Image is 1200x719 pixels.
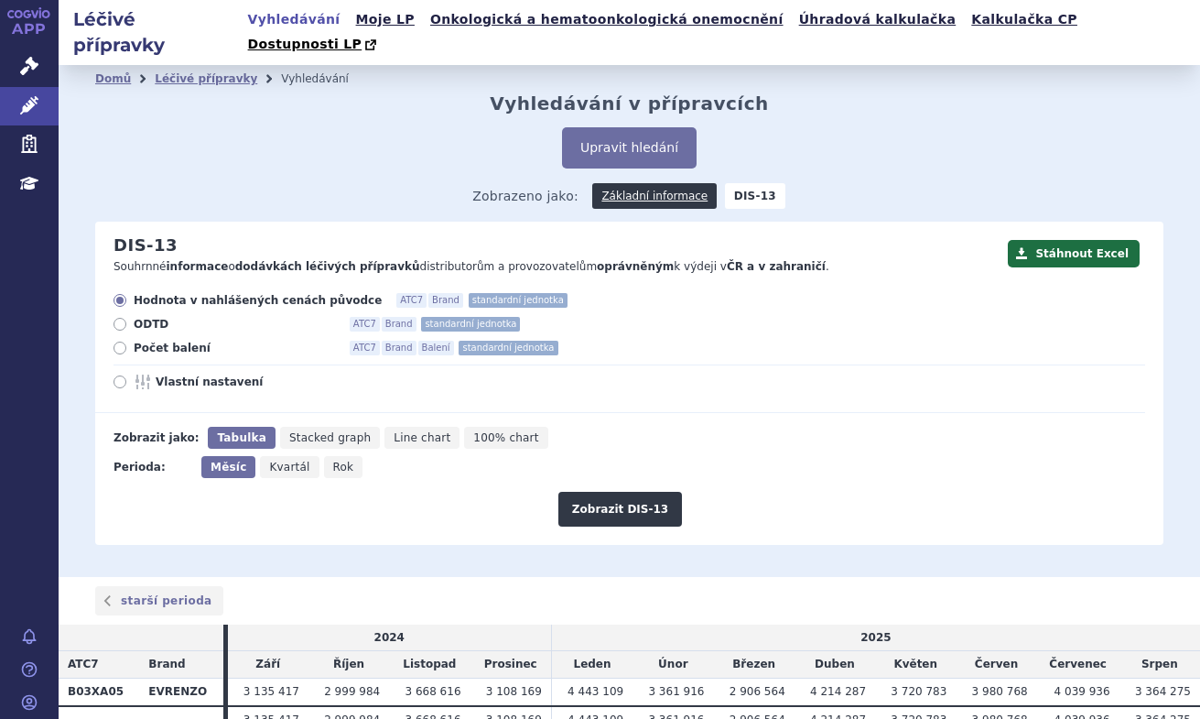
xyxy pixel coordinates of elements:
[972,685,1028,698] span: 3 980 768
[1008,240,1140,267] button: Stáhnout Excel
[428,293,463,308] span: Brand
[167,260,229,273] strong: informace
[389,651,470,679] td: Listopad
[592,183,717,209] a: Základní informace
[875,651,956,679] td: Květen
[228,651,308,679] td: Září
[1037,651,1119,679] td: Červenec
[418,341,454,355] span: Balení
[243,32,386,58] a: Dostupnosti LP
[490,93,769,114] h2: Vyhledávání v přípravcích
[269,461,309,474] span: Kvartál
[486,685,542,698] span: 3 108 169
[95,72,131,85] a: Domů
[558,492,682,527] button: Zobrazit DIS-13
[134,317,335,332] span: ODTD
[217,431,265,444] span: Tabulka
[351,7,420,32] a: Moje LP
[235,260,420,273] strong: dodávkách léčivých přípravků
[382,317,416,332] span: Brand
[473,431,538,444] span: 100% chart
[228,625,552,651] td: 2024
[324,685,380,698] span: 2 999 984
[382,341,416,355] span: Brand
[472,183,578,209] span: Zobrazeno jako:
[134,293,382,308] span: Hodnota v nahlášených cenách původce
[1119,651,1200,679] td: Srpen
[156,375,357,389] span: Vlastní nastavení
[551,651,632,679] td: Leden
[632,651,713,679] td: Únor
[68,658,99,670] span: ATC7
[1054,685,1110,698] span: 4 039 936
[148,658,185,670] span: Brand
[794,7,962,32] a: Úhradová kalkulačka
[891,685,946,698] span: 3 720 783
[1135,685,1191,698] span: 3 364 275
[810,685,866,698] span: 4 214 287
[966,7,1083,32] a: Kalkulačka CP
[725,183,785,209] strong: DIS-13
[795,651,875,679] td: Duben
[114,235,178,256] h2: DIS-13
[727,260,826,273] strong: ČR a v zahraničí
[281,65,373,93] li: Vyhledávání
[289,431,371,444] span: Stacked graph
[459,341,557,355] span: standardní jednotka
[59,679,139,706] th: B03XA05
[425,7,789,32] a: Onkologická a hematoonkologická onemocnění
[114,456,192,478] div: Perioda:
[713,651,794,679] td: Březen
[730,685,785,698] span: 2 906 564
[350,317,380,332] span: ATC7
[568,685,623,698] span: 4 443 109
[597,260,674,273] strong: oprávněným
[421,317,520,332] span: standardní jednotka
[95,586,223,616] a: starší perioda
[114,259,999,275] p: Souhrnné o distributorům a provozovatelům k výdeji v .
[470,651,552,679] td: Prosinec
[405,685,460,698] span: 3 668 616
[308,651,389,679] td: Říjen
[551,625,1200,651] td: 2025
[243,7,346,32] a: Vyhledávání
[134,341,335,355] span: Počet balení
[211,461,246,474] span: Měsíc
[396,293,427,308] span: ATC7
[333,461,354,474] span: Rok
[350,341,380,355] span: ATC7
[648,685,704,698] span: 3 361 916
[562,127,697,169] button: Upravit hledání
[956,651,1036,679] td: Červen
[243,685,299,698] span: 3 135 417
[469,293,568,308] span: standardní jednotka
[155,72,257,85] a: Léčivé přípravky
[139,679,222,706] th: EVRENZO
[114,427,199,449] div: Zobrazit jako:
[248,37,362,51] span: Dostupnosti LP
[59,6,243,58] h2: Léčivé přípravky
[394,431,450,444] span: Line chart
